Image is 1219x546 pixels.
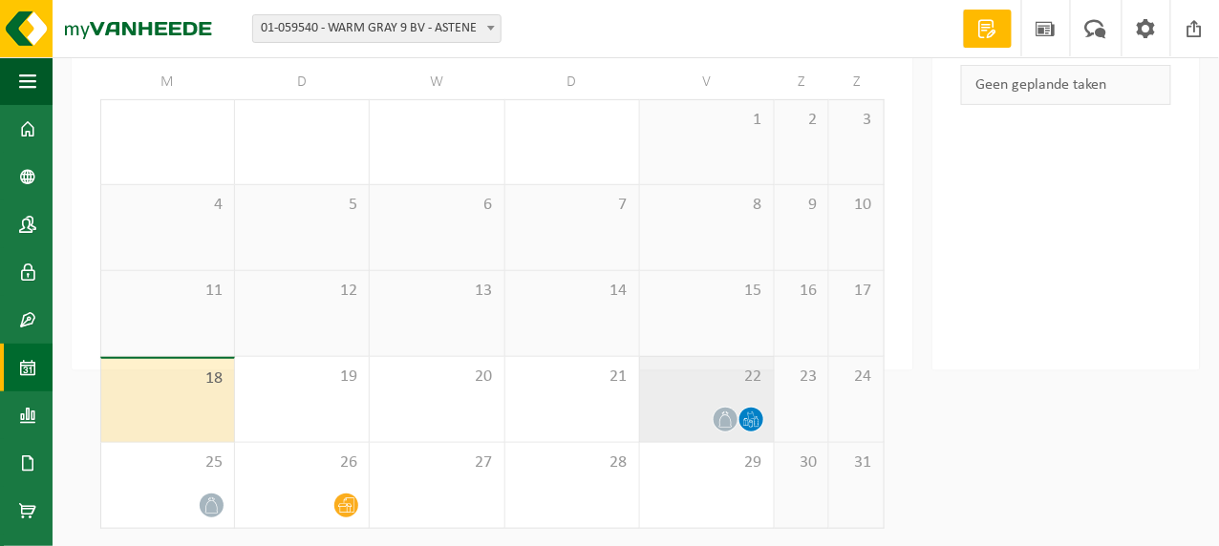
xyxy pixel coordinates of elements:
span: 18 [111,368,225,389]
span: 21 [515,367,630,388]
span: 16 [784,281,819,302]
span: 1 [650,110,764,131]
span: 10 [839,195,873,216]
span: 4 [111,195,225,216]
span: 24 [839,367,873,388]
td: D [505,65,640,99]
span: 22 [650,367,764,388]
span: 2 [784,110,819,131]
span: 31 [839,452,873,473]
span: 17 [839,281,873,302]
span: 30 [784,452,819,473]
span: 8 [650,195,764,216]
span: 6 [379,195,494,216]
span: 3 [839,110,873,131]
span: 01-059540 - WARM GRAY 9 BV - ASTENE [253,15,501,42]
td: W [370,65,504,99]
span: 13 [379,281,494,302]
td: M [100,65,235,99]
span: 14 [515,281,630,302]
div: Geen geplande taken [961,65,1171,105]
span: 19 [245,367,359,388]
span: 20 [379,367,494,388]
td: D [235,65,370,99]
span: 28 [515,452,630,473]
span: 01-059540 - WARM GRAY 9 BV - ASTENE [252,14,502,43]
td: V [640,65,775,99]
span: 15 [650,281,764,302]
td: Z [775,65,829,99]
span: 23 [784,367,819,388]
span: 29 [650,452,764,473]
span: 11 [111,281,225,302]
span: 12 [245,281,359,302]
span: 7 [515,195,630,216]
span: 5 [245,195,359,216]
td: Z [829,65,884,99]
span: 25 [111,452,225,473]
span: 9 [784,195,819,216]
span: 26 [245,452,359,473]
span: 27 [379,452,494,473]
